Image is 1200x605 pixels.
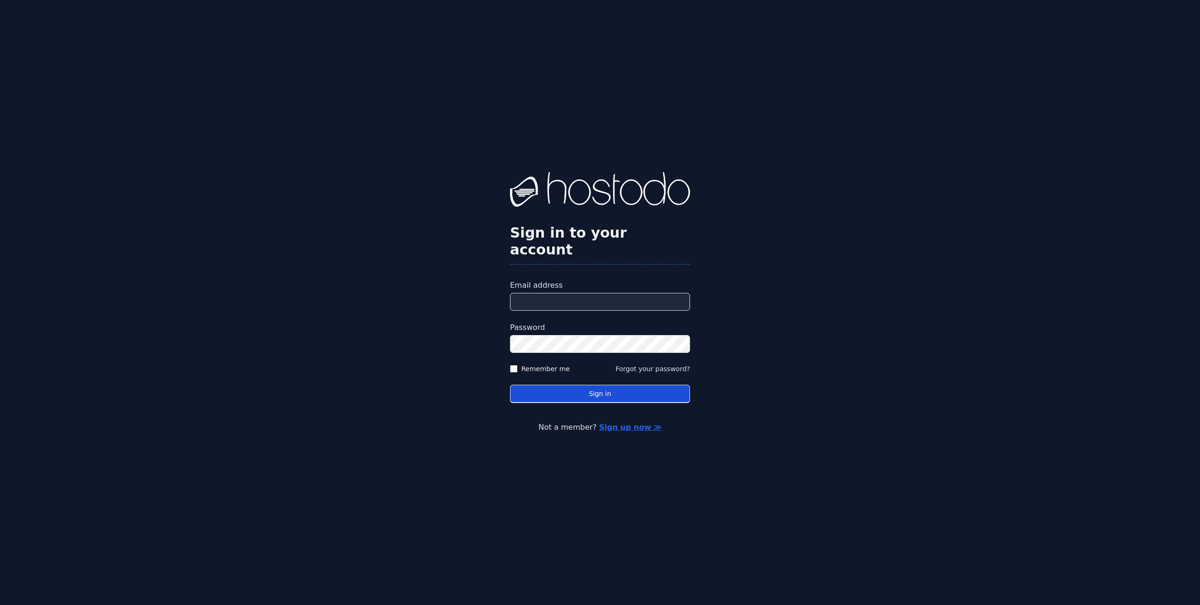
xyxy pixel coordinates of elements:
[510,385,690,403] button: Sign in
[510,172,690,209] img: Hostodo
[510,280,690,291] label: Email address
[521,364,570,373] label: Remember me
[45,422,1155,433] p: Not a member?
[510,322,690,333] label: Password
[615,364,690,373] button: Forgot your password?
[599,423,661,432] a: Sign up now ≫
[510,224,690,258] h2: Sign in to your account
